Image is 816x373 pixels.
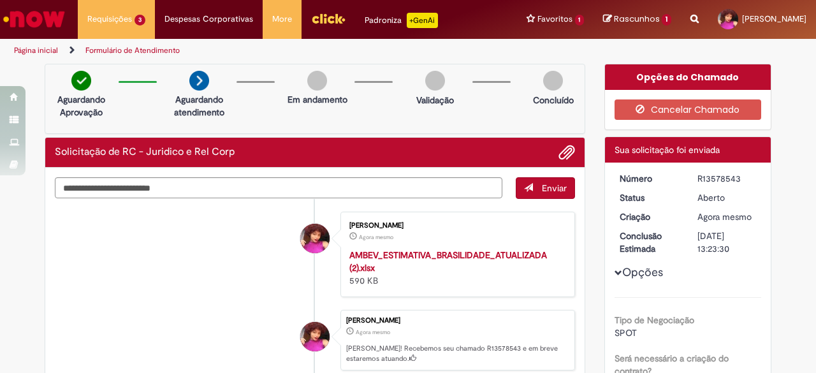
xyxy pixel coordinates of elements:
p: Concluído [533,94,574,106]
img: click_logo_yellow_360x200.png [311,9,346,28]
div: [PERSON_NAME] [346,317,568,325]
span: Enviar [542,182,567,194]
div: R13578543 [697,172,757,185]
span: More [272,13,292,26]
ul: Trilhas de página [10,39,534,62]
div: Alexia Borges Silva [300,224,330,253]
span: Sua solicitação foi enviada [615,144,720,156]
div: Aberto [697,191,757,204]
span: 1 [662,14,671,26]
p: Aguardando Aprovação [50,93,112,119]
img: img-circle-grey.png [307,71,327,91]
b: Tipo de Negociação [615,314,694,326]
a: Rascunhos [603,13,671,26]
span: Agora mesmo [697,211,752,223]
span: Despesas Corporativas [164,13,253,26]
button: Enviar [516,177,575,199]
img: arrow-next.png [189,71,209,91]
textarea: Digite sua mensagem aqui... [55,177,502,198]
img: check-circle-green.png [71,71,91,91]
span: Requisições [87,13,132,26]
span: 1 [575,15,585,26]
time: 29/09/2025 17:23:22 [359,233,393,241]
button: Cancelar Chamado [615,99,762,120]
span: SPOT [615,327,637,339]
div: Alexia Borges Silva [300,322,330,351]
span: 3 [135,15,145,26]
h2: Solicitação de RC - Juridico e Rel Corp Histórico de tíquete [55,147,235,158]
dt: Conclusão Estimada [610,230,688,255]
span: Agora mesmo [359,233,393,241]
p: Em andamento [288,93,347,106]
dt: Status [610,191,688,204]
p: Validação [416,94,454,106]
img: img-circle-grey.png [425,71,445,91]
button: Adicionar anexos [558,144,575,161]
img: ServiceNow [1,6,67,32]
div: 590 KB [349,249,562,287]
div: [DATE] 13:23:30 [697,230,757,255]
div: [PERSON_NAME] [349,222,562,230]
dt: Criação [610,210,688,223]
time: 29/09/2025 17:23:27 [697,211,752,223]
span: Favoritos [537,13,572,26]
li: Alexia Borges Silva [55,310,575,371]
p: Aguardando atendimento [168,93,230,119]
div: Padroniza [365,13,438,28]
span: [PERSON_NAME] [742,13,806,24]
p: +GenAi [407,13,438,28]
a: AMBEV_ESTIMATIVA_BRASILIDADE_ATUALIZADA (2).xlsx [349,249,547,274]
img: img-circle-grey.png [543,71,563,91]
a: Formulário de Atendimento [85,45,180,55]
time: 29/09/2025 17:23:27 [356,328,390,336]
div: 29/09/2025 17:23:27 [697,210,757,223]
div: Opções do Chamado [605,64,771,90]
span: Agora mesmo [356,328,390,336]
dt: Número [610,172,688,185]
a: Página inicial [14,45,58,55]
p: [PERSON_NAME]! Recebemos seu chamado R13578543 e em breve estaremos atuando. [346,344,568,363]
span: Rascunhos [614,13,660,25]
